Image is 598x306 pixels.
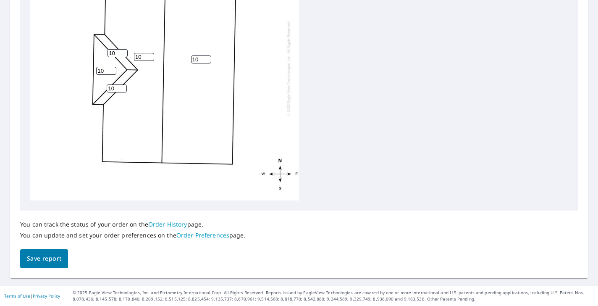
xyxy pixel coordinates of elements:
a: Order History [148,220,187,228]
a: Order Preferences [176,231,229,239]
p: | [4,293,60,298]
a: Terms of Use [4,293,30,299]
p: You can update and set your order preferences on the page. [20,232,246,239]
span: Save report [27,253,61,264]
p: © 2025 Eagle View Technologies, Inc. and Pictometry International Corp. All Rights Reserved. Repo... [73,290,594,302]
p: You can track the status of your order on the page. [20,221,246,228]
button: Save report [20,249,68,268]
a: Privacy Policy [33,293,60,299]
